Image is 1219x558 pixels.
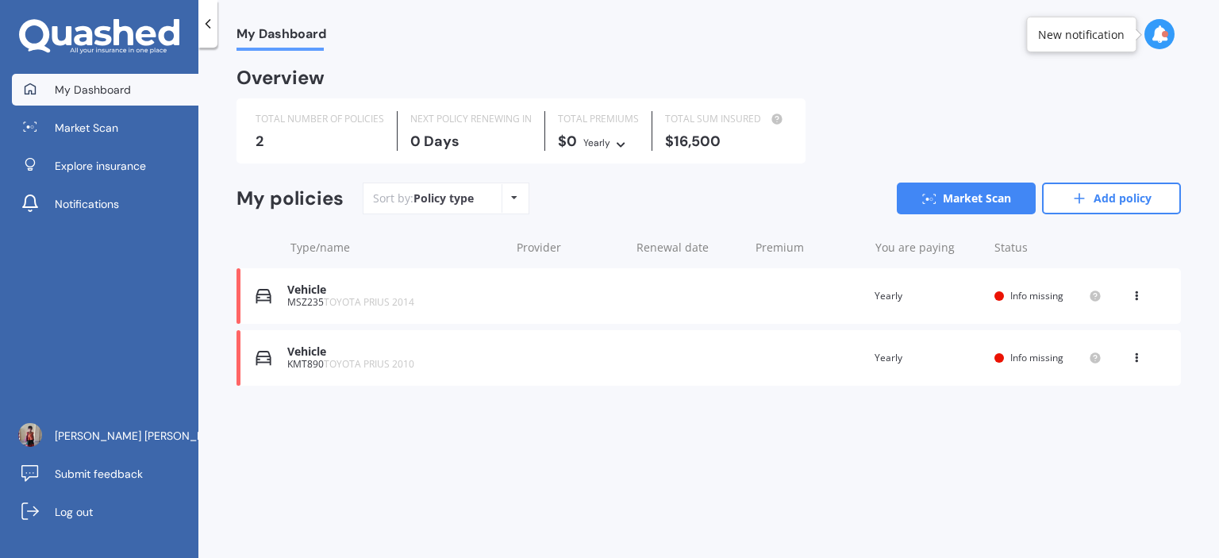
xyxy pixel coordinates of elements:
[287,297,502,308] div: MSZ235
[1042,183,1181,214] a: Add policy
[256,288,271,304] img: Vehicle
[12,420,198,452] a: [PERSON_NAME] [PERSON_NAME]
[256,111,384,127] div: TOTAL NUMBER OF POLICIES
[55,120,118,136] span: Market Scan
[287,283,502,297] div: Vehicle
[373,190,474,206] div: Sort by:
[12,150,198,182] a: Explore insurance
[236,187,344,210] div: My policies
[324,295,414,309] span: TOYOTA PRIUS 2014
[12,74,198,106] a: My Dashboard
[55,504,93,520] span: Log out
[1010,289,1063,302] span: Info missing
[12,112,198,144] a: Market Scan
[256,350,271,366] img: Vehicle
[324,357,414,371] span: TOYOTA PRIUS 2010
[287,345,502,359] div: Vehicle
[558,111,639,127] div: TOTAL PREMIUMS
[875,288,982,304] div: Yearly
[287,359,502,370] div: KMT890
[413,190,474,206] div: Policy type
[665,111,786,127] div: TOTAL SUM INSURED
[875,350,982,366] div: Yearly
[994,240,1102,256] div: Status
[1010,351,1063,364] span: Info missing
[290,240,504,256] div: Type/name
[236,70,325,86] div: Overview
[558,133,639,151] div: $0
[12,458,198,490] a: Submit feedback
[583,135,610,151] div: Yearly
[875,240,983,256] div: You are paying
[12,188,198,220] a: Notifications
[410,133,532,149] div: 0 Days
[12,496,198,528] a: Log out
[897,183,1036,214] a: Market Scan
[517,240,624,256] div: Provider
[236,26,326,48] span: My Dashboard
[636,240,744,256] div: Renewal date
[55,466,143,482] span: Submit feedback
[665,133,786,149] div: $16,500
[55,196,119,212] span: Notifications
[1038,26,1125,42] div: New notification
[410,111,532,127] div: NEXT POLICY RENEWING IN
[256,133,384,149] div: 2
[55,158,146,174] span: Explore insurance
[55,82,131,98] span: My Dashboard
[756,240,863,256] div: Premium
[55,428,231,444] span: [PERSON_NAME] [PERSON_NAME]
[18,423,42,447] img: picture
